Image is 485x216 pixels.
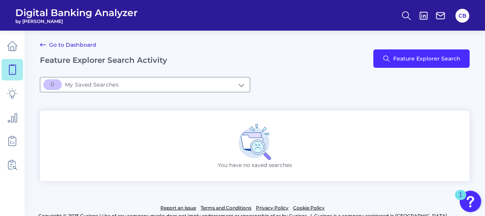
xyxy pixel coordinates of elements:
button: Feature Explorer Search [373,49,470,68]
button: Open Resource Center, 1 new notification [460,191,481,212]
div: You have no saved searches [40,111,470,181]
h2: Feature Explorer Search Activity [40,56,167,65]
span: by [PERSON_NAME] [15,18,138,24]
a: Go to Dashboard [40,40,96,49]
a: Privacy Policy [256,204,289,212]
a: Report an issue [160,204,196,212]
a: Terms and Conditions [201,204,251,212]
a: Cookie Policy [293,204,325,212]
div: 1 [459,195,462,205]
span: Digital Banking Analyzer [15,7,138,18]
button: CB [455,9,469,23]
span: Feature Explorer Search [393,56,460,62]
